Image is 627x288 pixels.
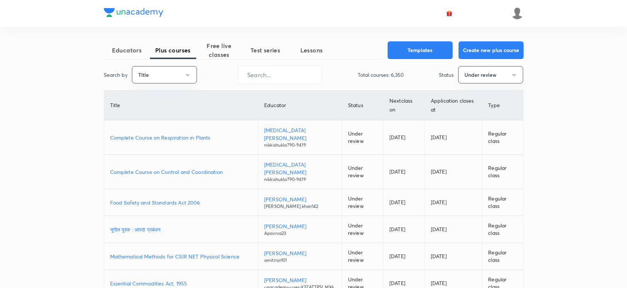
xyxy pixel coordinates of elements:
[289,46,335,55] span: Lessons
[383,120,425,155] td: [DATE]
[264,276,336,284] p: [PERSON_NAME]
[264,249,336,264] a: [PERSON_NAME]amitrnjn101
[342,189,383,216] td: Under review
[482,120,523,155] td: Regular class
[104,71,127,79] p: Search by
[264,195,336,210] a: [PERSON_NAME][PERSON_NAME].khan142
[482,216,523,243] td: Regular class
[104,90,258,120] th: Title
[104,8,163,17] img: Company Logo
[110,168,252,176] a: Complete Course on Control and Coordination
[264,257,336,264] p: amitrnjn101
[482,90,523,120] th: Type
[425,155,482,189] td: [DATE]
[383,155,425,189] td: [DATE]
[342,155,383,189] td: Under review
[358,71,404,79] p: Total courses: 6,350
[264,126,336,148] a: [MEDICAL_DATA][PERSON_NAME]nikkishukla790-9419
[104,8,163,19] a: Company Logo
[342,216,383,243] td: Under review
[110,199,252,206] a: Food Safety and Standards Act 2006
[446,10,453,17] img: avatar
[264,249,336,257] p: [PERSON_NAME]
[150,46,196,55] span: Plus courses
[383,243,425,270] td: [DATE]
[264,176,336,183] p: nikkishukla790-9419
[238,65,322,84] input: Search...
[383,90,425,120] th: Next class on
[264,222,336,230] p: [PERSON_NAME]
[264,126,336,142] p: [MEDICAL_DATA][PERSON_NAME]
[264,142,336,148] p: nikkishukla790-9419
[458,66,523,83] button: Under review
[264,161,336,176] p: [MEDICAL_DATA][PERSON_NAME]
[511,7,524,20] img: Shahrukh Ansari
[482,155,523,189] td: Regular class
[443,7,455,19] button: avatar
[342,90,383,120] th: Status
[264,222,336,237] a: [PERSON_NAME]Apoorva23
[388,41,453,59] button: Templates
[439,71,454,79] p: Status
[110,134,252,141] a: Complete Course on Respiration in Plants
[264,203,336,210] p: [PERSON_NAME].khan142
[482,189,523,216] td: Regular class
[425,243,482,270] td: [DATE]
[264,230,336,237] p: Apoorva23
[110,280,252,287] a: Essential Commodities Act, 1955
[132,66,197,83] button: Title
[383,189,425,216] td: [DATE]
[459,41,524,59] button: Create new plus course
[264,195,336,203] p: [PERSON_NAME]
[425,189,482,216] td: [DATE]
[425,90,482,120] th: Application closes at
[242,46,289,55] span: Test series
[196,41,242,59] span: Free live classes
[258,90,342,120] th: Educator
[383,216,425,243] td: [DATE]
[342,120,383,155] td: Under review
[110,253,252,260] a: Mathematical Methods for CSIR NET Physical Science
[264,161,336,183] a: [MEDICAL_DATA][PERSON_NAME]nikkishukla790-9419
[110,226,252,233] a: भूगोल पूरक : आपदा प्रबंधन
[425,120,482,155] td: [DATE]
[104,46,150,55] span: Educators
[425,216,482,243] td: [DATE]
[342,243,383,270] td: Under review
[482,243,523,270] td: Regular class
